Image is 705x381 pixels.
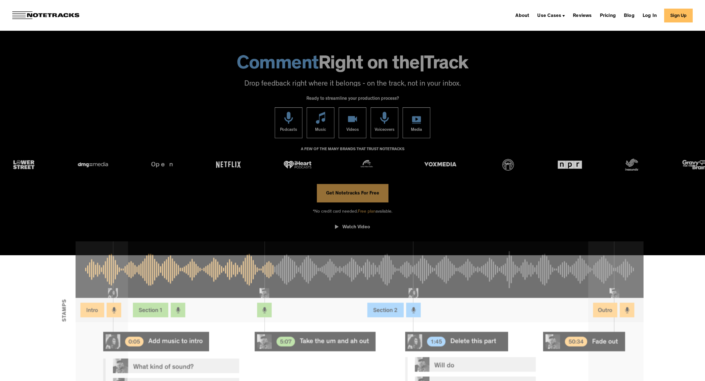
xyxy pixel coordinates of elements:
a: Log In [640,10,659,20]
a: Pricing [597,10,618,20]
span: Comment [237,55,318,74]
a: Media [403,107,430,138]
span: Free plan [358,209,376,214]
a: Videos [339,107,366,138]
div: Ready to streamline your production process? [306,93,399,107]
a: Sign Up [664,9,693,22]
div: Music [315,124,326,138]
a: Reviews [570,10,594,20]
a: Blog [621,10,637,20]
div: Voiceovers [375,124,395,138]
div: A FEW OF THE MANY BRANDS THAT TRUST NOTETRACKS [301,144,404,161]
a: Music [307,107,334,138]
p: Drop feedback right where it belongs - on the track, not in your inbox. [6,79,699,89]
span: | [419,55,424,74]
a: Voiceovers [371,107,398,138]
div: Videos [346,124,359,138]
div: Podcasts [280,124,297,138]
h1: Right on the Track [6,55,699,74]
a: Get Notetracks For Free [317,184,388,202]
a: About [513,10,532,20]
div: Use Cases [537,14,561,18]
div: Watch Video [342,224,370,231]
a: Podcasts [275,107,302,138]
a: open lightbox [335,220,370,237]
div: *No credit card needed. available. [313,202,392,220]
div: Media [411,124,422,138]
div: Use Cases [535,10,567,20]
